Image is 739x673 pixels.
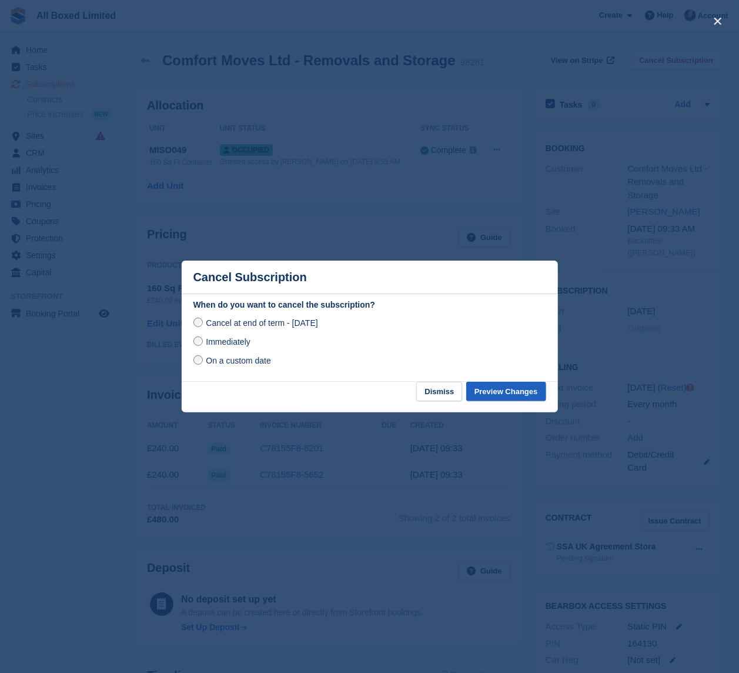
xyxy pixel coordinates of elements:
span: Cancel at end of term - [DATE] [206,318,317,328]
span: Immediately [206,337,250,347]
p: Cancel Subscription [193,271,307,284]
input: Cancel at end of term - [DATE] [193,318,203,327]
button: Preview Changes [466,382,546,401]
input: Immediately [193,336,203,346]
span: On a custom date [206,356,271,365]
input: On a custom date [193,355,203,365]
button: Dismiss [416,382,462,401]
label: When do you want to cancel the subscription? [193,299,546,311]
button: close [708,12,727,31]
